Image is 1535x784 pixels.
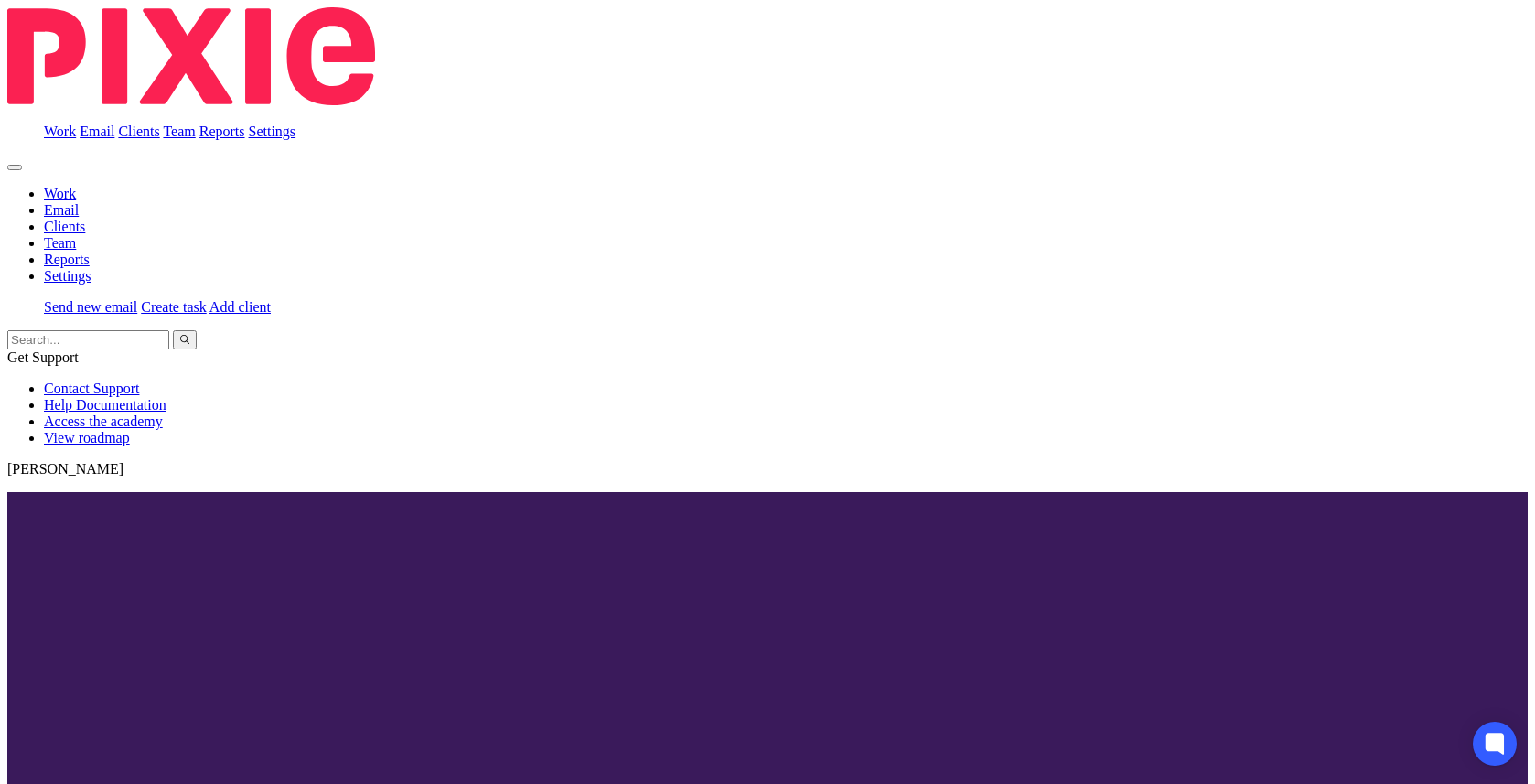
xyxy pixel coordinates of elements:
[44,268,91,284] a: Settings
[118,124,159,139] a: Clients
[44,202,79,218] a: Email
[44,219,85,234] a: Clients
[141,299,207,315] a: Create task
[7,330,169,349] input: Search
[44,235,76,251] a: Team
[249,124,296,139] a: Settings
[44,124,76,139] a: Work
[173,330,197,349] button: Search
[7,7,375,105] img: Pixie
[199,124,245,139] a: Reports
[44,397,166,413] a: Help Documentation
[7,349,79,365] span: Get Support
[209,299,271,315] a: Add client
[44,299,137,315] a: Send new email
[80,124,114,139] a: Email
[44,252,90,267] a: Reports
[44,413,163,429] a: Access the academy
[44,381,139,396] a: Contact Support
[44,430,130,446] a: View roadmap
[163,124,195,139] a: Team
[44,186,76,201] a: Work
[7,461,1528,478] p: [PERSON_NAME]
